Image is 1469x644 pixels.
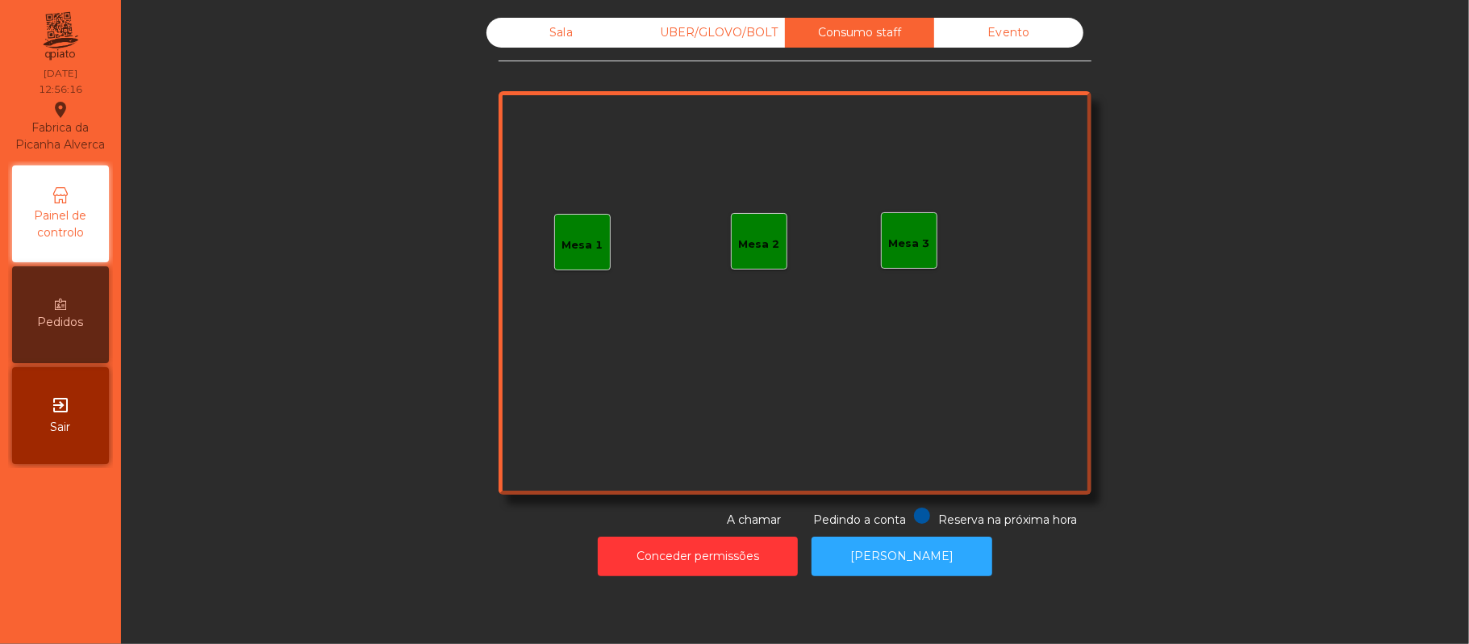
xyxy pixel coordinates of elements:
[934,18,1083,48] div: Evento
[51,100,70,119] i: location_on
[938,512,1077,527] span: Reserva na próxima hora
[38,314,84,331] span: Pedidos
[636,18,785,48] div: UBER/GLOVO/BOLT
[812,537,992,576] button: [PERSON_NAME]
[813,512,906,527] span: Pedindo a conta
[40,8,80,65] img: qpiato
[562,237,603,253] div: Mesa 1
[51,419,71,436] span: Sair
[39,82,82,97] div: 12:56:16
[598,537,798,576] button: Conceder permissões
[739,236,780,253] div: Mesa 2
[44,66,77,81] div: [DATE]
[16,207,105,241] span: Painel de controlo
[486,18,636,48] div: Sala
[13,100,108,153] div: Fabrica da Picanha Alverca
[889,236,930,252] div: Mesa 3
[727,512,781,527] span: A chamar
[785,18,934,48] div: Consumo staff
[51,395,70,415] i: exit_to_app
